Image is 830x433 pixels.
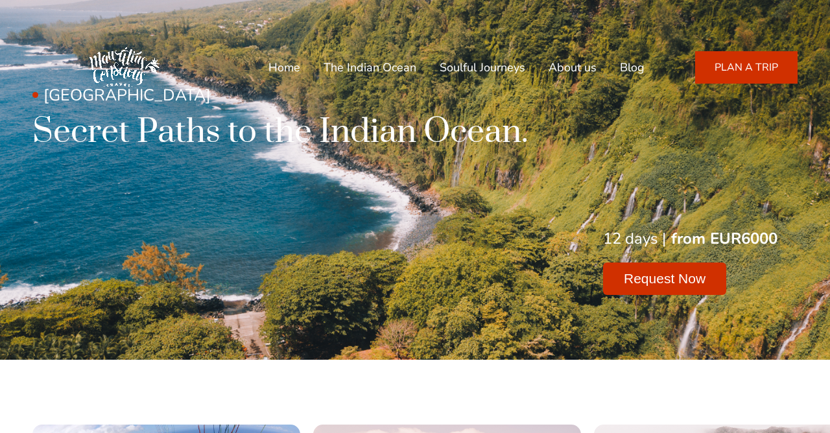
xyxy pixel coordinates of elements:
a: Blog [620,52,645,83]
div: 12 days | [603,228,666,250]
a: Home [268,52,300,83]
a: PLAN A TRIP [695,51,798,84]
a: Soulful Journeys [440,52,525,83]
div: from EUR6000 [671,228,777,250]
a: About us [549,52,597,83]
h1: Secret Paths to the Indian Ocean. [32,113,590,151]
a: The Indian Ocean [324,52,416,83]
button: Request Now [603,263,726,295]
